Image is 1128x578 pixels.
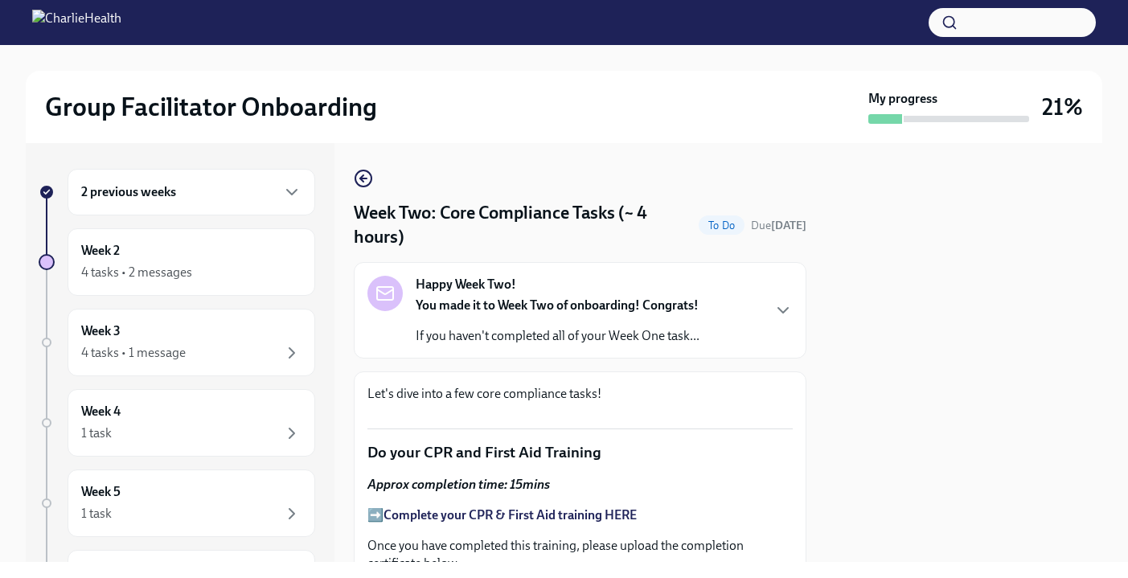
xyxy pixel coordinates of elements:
h3: 21% [1042,92,1083,121]
strong: My progress [868,90,937,108]
h4: Week Two: Core Compliance Tasks (~ 4 hours) [354,201,692,249]
h6: 2 previous weeks [81,183,176,201]
strong: [DATE] [771,219,806,232]
p: If you haven't completed all of your Week One task... [416,327,699,345]
a: Week 41 task [39,389,315,457]
div: 4 tasks • 1 message [81,344,186,362]
a: Complete your CPR & First Aid training HERE [384,507,637,523]
div: 1 task [81,505,112,523]
strong: Approx completion time: 15mins [367,477,550,492]
a: Week 34 tasks • 1 message [39,309,315,376]
a: Week 24 tasks • 2 messages [39,228,315,296]
p: Do your CPR and First Aid Training [367,442,793,463]
h6: Week 5 [81,483,121,501]
span: October 20th, 2025 08:00 [751,218,806,233]
span: Due [751,219,806,232]
div: 1 task [81,424,112,442]
h6: Week 4 [81,403,121,420]
div: 4 tasks • 2 messages [81,264,192,281]
strong: You made it to Week Two of onboarding! Congrats! [416,297,699,313]
a: Week 51 task [39,469,315,537]
strong: Happy Week Two! [416,276,516,293]
p: Let's dive into a few core compliance tasks! [367,385,793,403]
p: ➡️ [367,506,793,524]
p: Once you have completed this training, please upload the completion certificate below. [367,537,793,572]
h6: Week 2 [81,242,120,260]
h2: Group Facilitator Onboarding [45,91,377,123]
span: To Do [699,219,744,232]
img: CharlieHealth [32,10,121,35]
h6: Week 3 [81,322,121,340]
div: 2 previous weeks [68,169,315,215]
